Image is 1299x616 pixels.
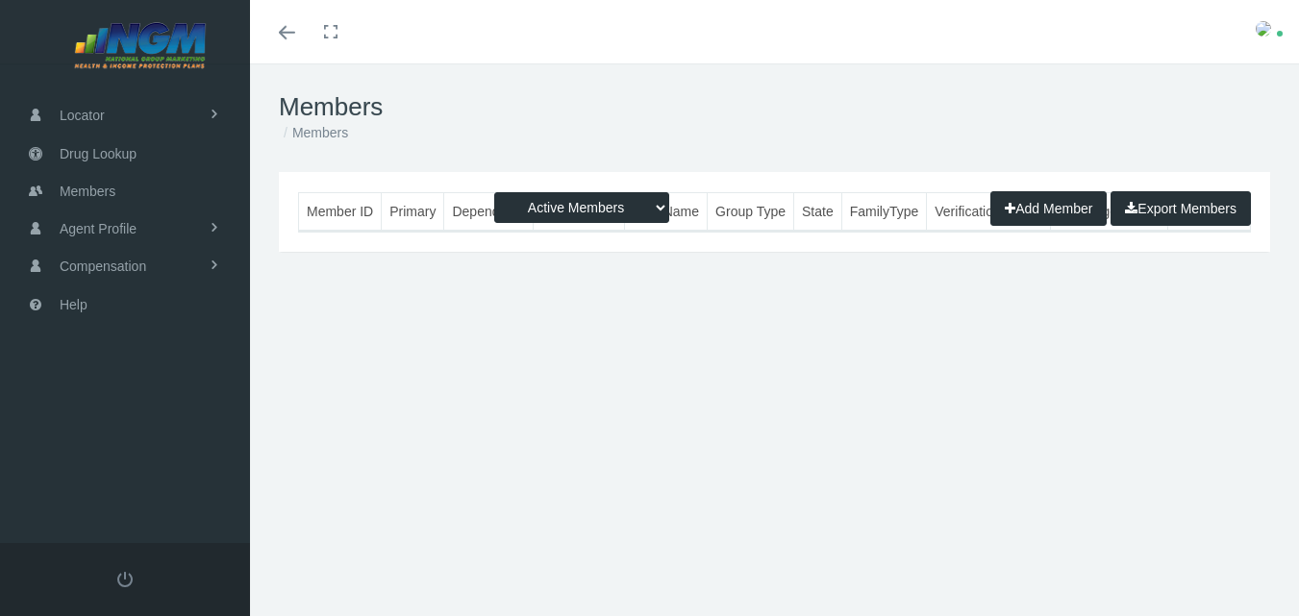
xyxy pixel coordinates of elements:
button: Export Members [1111,191,1251,226]
span: Drug Lookup [60,136,137,172]
h1: Members [279,92,1270,122]
th: FamilyType [841,193,927,231]
img: S_ [1256,21,1271,37]
th: Group Type [708,193,794,231]
span: Agent Profile [60,210,137,247]
th: State [793,193,841,231]
span: Compensation [60,248,146,284]
span: Locator [60,97,105,134]
img: NATIONAL GROUP MARKETING [25,21,256,69]
th: Dependents [444,193,534,231]
th: Verification Status [927,193,1051,231]
li: Members [279,122,348,143]
th: Primary [382,193,444,231]
span: Members [60,173,115,209]
span: Help [60,286,87,323]
th: Member ID [299,193,382,231]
